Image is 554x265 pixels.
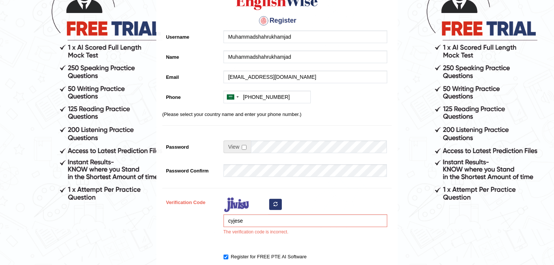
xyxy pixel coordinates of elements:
[224,255,228,259] input: Register for FREE PTE AI Software
[162,30,220,41] label: Username
[162,140,220,151] label: Password
[162,91,220,101] label: Phone
[162,51,220,61] label: Name
[224,91,241,103] div: Saudi Arabia (‫المملكة العربية السعودية‬‎): +966
[162,111,392,118] p: (Please select your country name and enter your phone number.)
[162,15,392,27] h4: Register
[162,71,220,81] label: Email
[242,145,247,150] input: Show/Hide Password
[224,253,307,261] label: Register for FREE PTE AI Software
[162,196,220,206] label: Verification Code
[162,164,220,174] label: Password Confirm
[224,91,311,103] input: +966 51 234 5678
